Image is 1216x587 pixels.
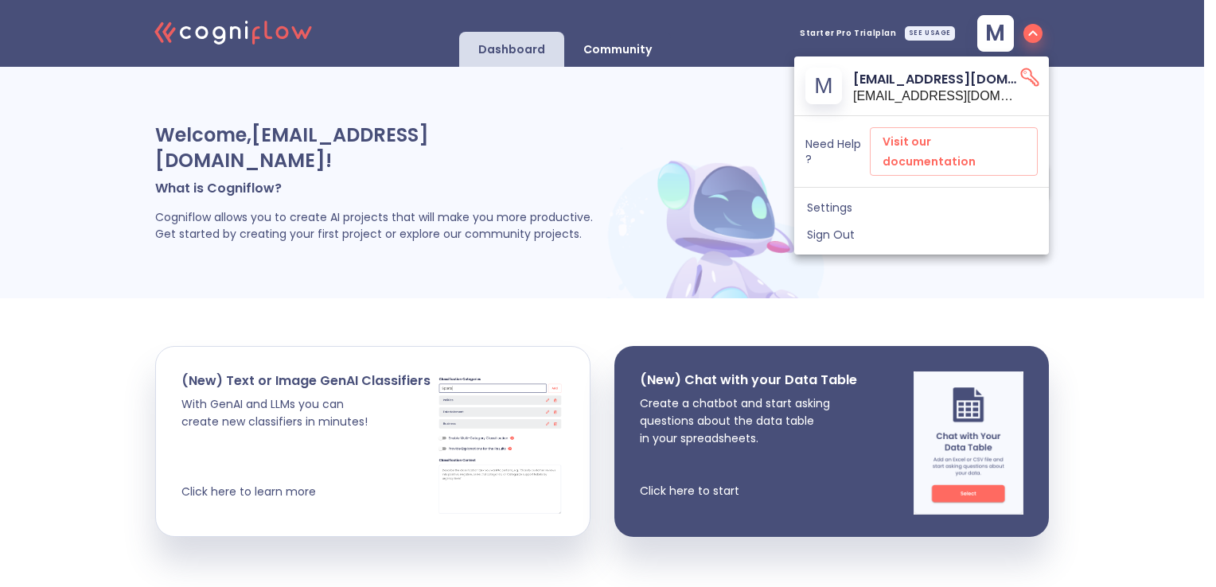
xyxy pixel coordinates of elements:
[853,69,1019,89] p: [EMAIL_ADDRESS][DOMAIN_NAME]
[807,200,1036,215] span: Settings
[883,132,1025,171] span: Visit our documentation
[794,188,1049,255] nav: secondary mailbox folders
[853,89,1019,103] span: [EMAIL_ADDRESS][DOMAIN_NAME]
[870,127,1038,176] a: Visit our documentation
[794,221,1049,248] div: Sign Out
[807,227,1036,242] span: Sign Out
[794,194,1049,221] a: Settings
[814,75,832,97] span: m
[805,137,870,165] p: Need Help ?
